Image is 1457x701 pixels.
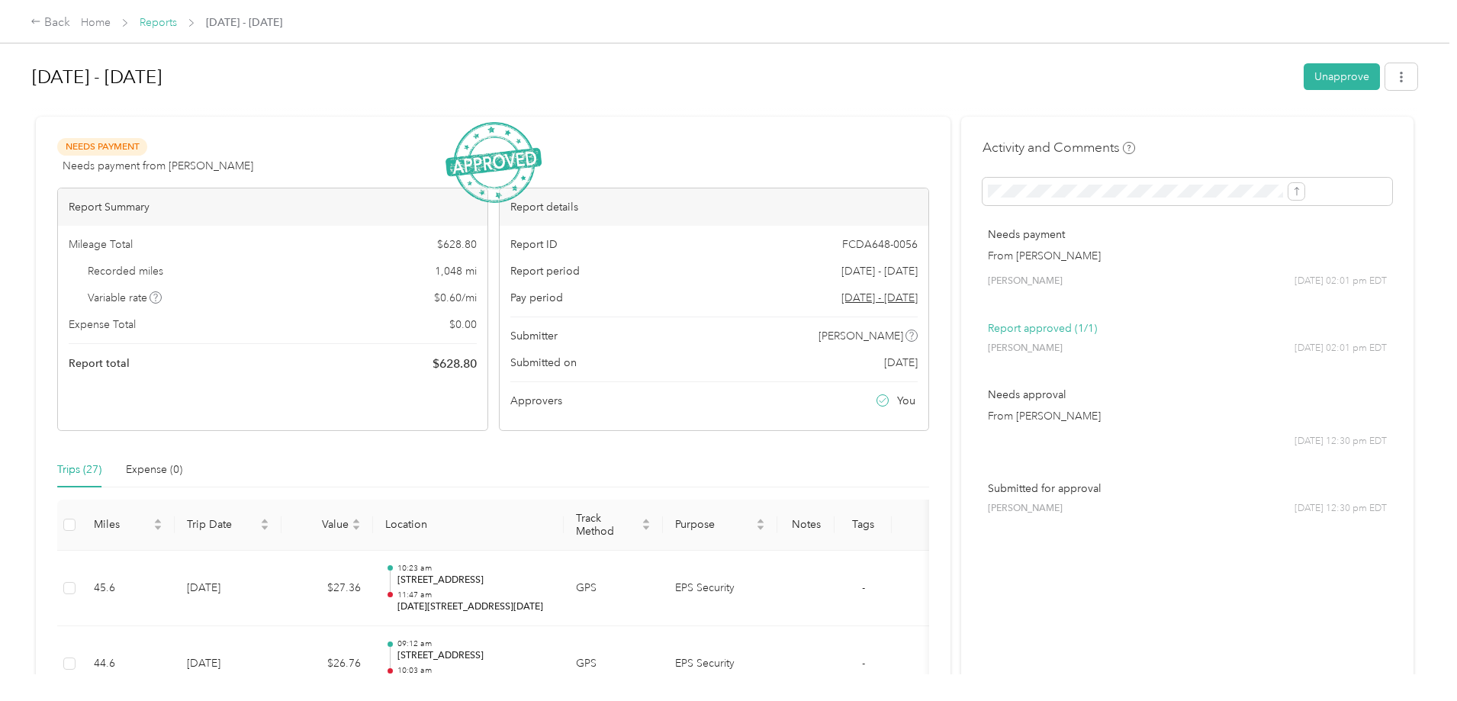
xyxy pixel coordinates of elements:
span: - [862,581,865,594]
th: Miles [82,500,175,551]
span: [PERSON_NAME] [988,275,1063,288]
span: [DATE] 12:30 pm EDT [1295,502,1387,516]
span: caret-up [260,516,269,526]
span: Mileage Total [69,236,133,252]
span: Report total [69,355,130,371]
td: [DATE] [175,551,281,627]
span: Submitted on [510,355,577,371]
p: 10:03 am [397,665,552,676]
span: Track Method [576,512,638,538]
span: caret-down [260,523,269,532]
p: From [PERSON_NAME] [988,408,1387,424]
span: Value [294,518,349,531]
span: FCDA648-0056 [842,236,918,252]
h4: Activity and Comments [983,138,1135,157]
span: Variable rate [88,290,162,306]
span: caret-down [756,523,765,532]
span: Report ID [510,236,558,252]
span: Submitter [510,328,558,344]
span: [DATE] 02:01 pm EDT [1295,342,1387,355]
th: Trip Date [175,500,281,551]
td: $27.36 [281,551,373,627]
th: Purpose [663,500,777,551]
span: $ 628.80 [437,236,477,252]
p: [STREET_ADDRESS] [397,649,552,663]
span: caret-down [153,523,162,532]
th: Notes [777,500,835,551]
span: Go to pay period [841,290,918,306]
span: 1,048 mi [435,263,477,279]
p: From [PERSON_NAME] [988,248,1387,264]
span: Recorded miles [88,263,163,279]
td: 45.6 [82,551,175,627]
span: Miles [94,518,150,531]
span: caret-down [352,523,361,532]
iframe: Everlance-gr Chat Button Frame [1372,616,1457,701]
span: [PERSON_NAME] [988,502,1063,516]
span: [DATE] [884,355,918,371]
th: Track Method [564,500,663,551]
td: EPS Security [663,551,777,627]
span: Needs payment from [PERSON_NAME] [63,158,253,174]
p: 10:23 am [397,563,552,574]
div: Back [31,14,70,32]
th: Location [373,500,564,551]
button: Unapprove [1304,63,1380,90]
h1: Sep 1 - 30, 2025 [32,59,1293,95]
th: Tags [835,500,892,551]
p: [STREET_ADDRESS] [397,574,552,587]
p: [DATE][STREET_ADDRESS][DATE] [397,600,552,614]
span: You [897,393,915,409]
p: 09:12 am [397,638,552,649]
span: Approvers [510,393,562,409]
span: Trip Date [187,518,257,531]
img: ApprovedStamp [445,122,542,204]
span: Pay period [510,290,563,306]
span: [DATE] - [DATE] [841,263,918,279]
p: Report approved (1/1) [988,320,1387,336]
span: [DATE] 02:01 pm EDT [1295,275,1387,288]
span: [DATE] - [DATE] [206,14,282,31]
span: caret-up [352,516,361,526]
span: caret-down [642,523,651,532]
p: 11:47 am [397,590,552,600]
span: $ 628.80 [433,355,477,373]
p: Needs approval [988,387,1387,403]
span: [PERSON_NAME] [819,328,903,344]
span: $ 0.00 [449,317,477,333]
span: Purpose [675,518,753,531]
div: Report Summary [58,188,487,226]
span: Needs Payment [57,138,147,156]
a: Reports [140,16,177,29]
div: Report details [500,188,929,226]
span: Expense Total [69,317,136,333]
div: Trips (27) [57,461,101,478]
td: GPS [564,551,663,627]
span: Report period [510,263,580,279]
span: [PERSON_NAME] [988,342,1063,355]
th: Value [281,500,373,551]
div: Expense (0) [126,461,182,478]
span: caret-up [642,516,651,526]
span: - [862,657,865,670]
p: Needs payment [988,227,1387,243]
span: caret-up [756,516,765,526]
span: [DATE] 12:30 pm EDT [1295,435,1387,449]
span: $ 0.60 / mi [434,290,477,306]
a: Home [81,16,111,29]
p: Submitted for approval [988,481,1387,497]
span: caret-up [153,516,162,526]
